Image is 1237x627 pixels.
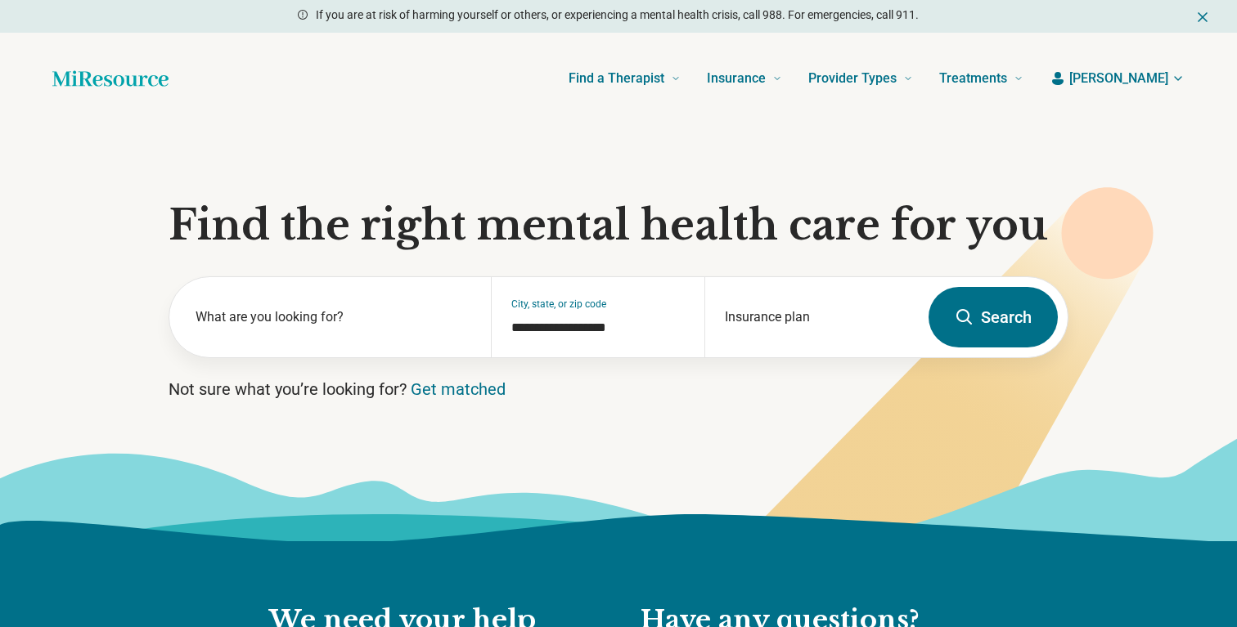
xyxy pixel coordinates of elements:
[1050,69,1185,88] button: [PERSON_NAME]
[569,46,681,111] a: Find a Therapist
[929,287,1058,347] button: Search
[707,46,782,111] a: Insurance
[1194,7,1211,26] button: Dismiss
[411,379,506,399] a: Get matched
[808,46,913,111] a: Provider Types
[52,62,169,95] a: Home page
[169,201,1068,250] h1: Find the right mental health care for you
[196,307,471,327] label: What are you looking for?
[316,7,919,24] p: If you are at risk of harming yourself or others, or experiencing a mental health crisis, call 98...
[707,67,766,90] span: Insurance
[1069,69,1168,88] span: [PERSON_NAME]
[939,67,1007,90] span: Treatments
[169,378,1068,401] p: Not sure what you’re looking for?
[569,67,664,90] span: Find a Therapist
[808,67,897,90] span: Provider Types
[939,46,1023,111] a: Treatments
